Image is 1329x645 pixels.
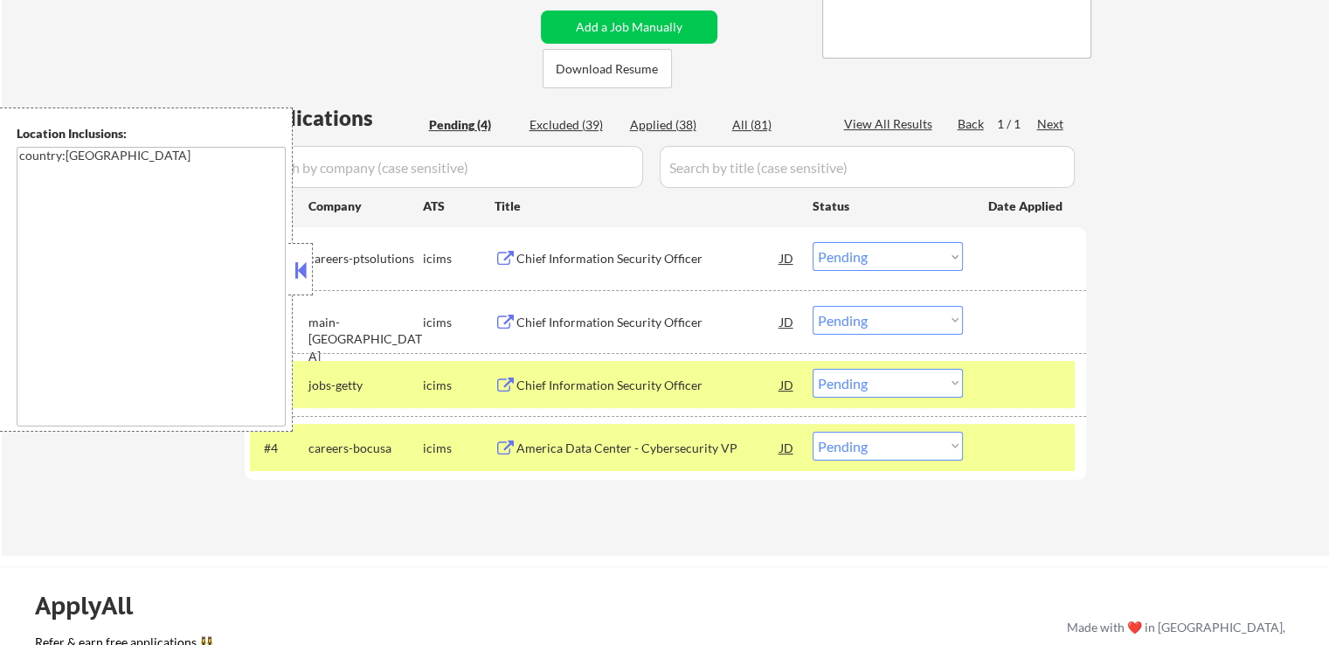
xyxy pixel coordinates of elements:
div: 1 / 1 [997,115,1037,133]
div: icims [423,314,495,331]
div: JD [779,432,796,463]
div: careers-bocusa [308,440,423,457]
div: Applied (38) [630,116,717,134]
div: Back [958,115,986,133]
button: Add a Job Manually [541,10,717,44]
div: Pending (4) [429,116,516,134]
div: Next [1037,115,1065,133]
input: Search by company (case sensitive) [250,146,643,188]
div: jobs-getty [308,377,423,394]
div: View All Results [844,115,938,133]
div: Excluded (39) [530,116,617,134]
div: Date Applied [988,198,1065,215]
div: America Data Center - Cybersecurity VP [516,440,780,457]
div: Chief Information Security Officer [516,377,780,394]
div: JD [779,242,796,274]
button: Download Resume [543,49,672,88]
div: Title [495,198,796,215]
div: All (81) [732,116,820,134]
div: careers-ptsolutions [308,250,423,267]
div: JD [779,306,796,337]
div: Company [308,198,423,215]
div: Chief Information Security Officer [516,314,780,331]
div: ATS [423,198,495,215]
div: #4 [264,440,294,457]
div: Chief Information Security Officer [516,250,780,267]
div: icims [423,440,495,457]
input: Search by title (case sensitive) [660,146,1075,188]
div: Applications [250,107,423,128]
div: JD [779,369,796,400]
div: icims [423,250,495,267]
div: main-[GEOGRAPHIC_DATA] [308,314,423,365]
div: Location Inclusions: [17,125,286,142]
div: ApplyAll [35,591,153,621]
div: icims [423,377,495,394]
div: Status [813,190,963,221]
